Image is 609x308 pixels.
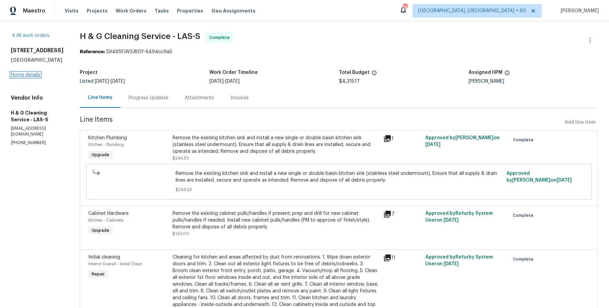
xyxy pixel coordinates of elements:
h5: Project [80,70,97,75]
span: Properties [177,7,203,14]
span: - [95,79,125,84]
span: [DATE] [95,79,109,84]
span: Approved by [PERSON_NAME] on [425,136,500,147]
span: Visits [65,7,78,14]
span: Upgrade [89,227,112,234]
div: 11 [383,254,421,262]
div: Line Items [88,94,112,101]
span: Approved by Refurby System User on [425,211,493,223]
span: Complete [513,212,536,219]
span: Complete [513,256,536,263]
span: $244.53 [176,186,503,193]
h5: H & G Cleaning Service - LAS-S [11,109,64,123]
span: Geo Assignments [211,7,255,14]
span: Listed [80,79,125,84]
div: [PERSON_NAME] [469,79,598,84]
h5: Assigned HPM [469,70,502,75]
div: Remove the existing kitchen sink and install a new single or double basin kitchen sink (stainless... [173,135,379,155]
div: 1 [383,135,421,143]
span: H & G Cleaning Service - LAS-S [80,32,200,40]
span: $244.53 [173,156,189,160]
p: [EMAIL_ADDRESS][DOMAIN_NAME] [11,126,64,137]
div: Progress Updates [129,95,168,101]
span: Work Orders [116,7,146,14]
span: [DATE] [444,218,459,223]
p: [PHONE_NUMBER] [11,140,64,146]
h2: [STREET_ADDRESS] [11,47,64,54]
span: [DATE] [444,262,459,266]
h5: Total Budget [339,70,369,75]
b: Reference: [80,49,105,54]
span: Projects [87,7,108,14]
div: Remove the existing cabinet pulls/handles if present; prep and drill for new cabinet pulls/handle... [173,210,379,230]
span: Maestro [23,7,45,14]
span: [PERSON_NAME] [558,7,599,14]
h4: Vendor Info [11,95,64,101]
div: Invoices [230,95,249,101]
div: Attachments [185,95,214,101]
span: Kitchen - Cabinets [88,218,123,222]
span: Interior Overall - Initial Clean [88,262,142,266]
span: [GEOGRAPHIC_DATA], [GEOGRAPHIC_DATA] + 60 [418,7,526,14]
span: [DATE] [111,79,125,84]
span: $4,315.17 [339,79,360,84]
span: [DATE] [209,79,224,84]
span: Repair [89,271,108,278]
div: 783 [403,4,407,11]
span: Initial cleaning [88,255,120,260]
span: $140.00 [173,232,189,236]
span: Cabinet Hardware [88,211,129,216]
span: Kitchen - Plumbing [88,143,124,147]
span: Complete [513,137,536,143]
span: Remove the existing kitchen sink and install a new single or double basin kitchen sink (stainless... [176,170,503,184]
span: [DATE] [425,142,441,147]
h5: [GEOGRAPHIC_DATA] [11,57,64,63]
div: 7 [383,210,421,218]
span: The hpm assigned to this work order. [504,70,510,79]
span: Line Items [80,116,562,129]
a: Home details [11,73,40,77]
span: [DATE] [557,178,572,183]
span: The total cost of line items that have been proposed by Opendoor. This sum includes line items th... [371,70,377,79]
span: Tasks [155,8,169,13]
a: All work orders [11,33,49,38]
span: [DATE] [225,79,240,84]
span: Upgrade [89,151,112,158]
span: Complete [209,34,232,41]
span: Approved by [PERSON_NAME] on [506,171,572,183]
span: Approved by Refurby System User on [425,255,493,266]
h5: Work Order Timeline [209,70,258,75]
span: - [209,79,240,84]
div: 5946SFJW3J8GY-6494cc9a5 [80,48,598,55]
span: Kitchen Plumbing [88,136,127,140]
